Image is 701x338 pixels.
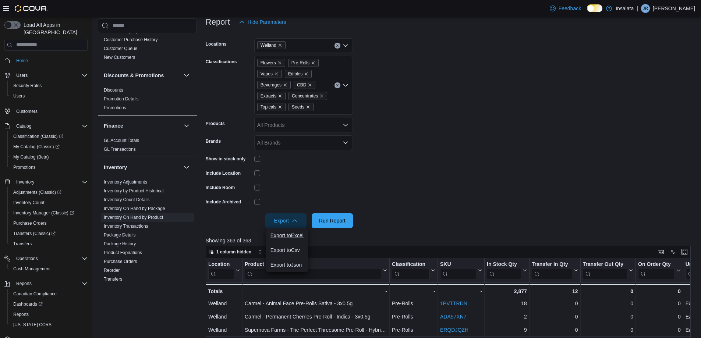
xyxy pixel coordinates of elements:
[104,250,142,256] span: Product Expirations
[104,259,137,264] a: Purchase Orders
[208,287,240,296] div: Totals
[104,206,165,211] a: Inventory On Hand by Package
[206,185,235,191] label: Include Room
[13,107,40,116] a: Customers
[257,70,282,78] span: Vapes
[680,248,689,256] button: Enter fullscreen
[10,153,52,161] a: My Catalog (Beta)
[15,5,47,12] img: Cova
[266,228,308,243] button: Export toExcel
[292,103,304,111] span: Seeds
[7,131,91,142] a: Classification (Classic)
[13,200,45,206] span: Inventory Count
[245,261,381,268] div: Product
[13,56,88,65] span: Home
[257,92,286,100] span: Extracts
[7,152,91,162] button: My Catalog (Beta)
[278,105,282,109] button: Remove Topicals from selection in this group
[182,121,191,130] button: Finance
[440,314,467,320] a: ADA57XN7
[208,325,240,334] div: Welland
[257,59,285,67] span: Flowers
[532,287,578,296] div: 12
[277,61,282,65] button: Remove Flowers from selection in this group
[7,198,91,208] button: Inventory Count
[104,164,181,171] button: Inventory
[641,4,650,13] div: James Roode
[208,261,234,268] div: Location
[257,103,286,111] span: Topicals
[7,218,91,228] button: Purchase Orders
[487,287,527,296] div: 2,877
[16,72,28,78] span: Users
[104,232,136,238] a: Package Details
[13,83,42,89] span: Security Roles
[278,43,282,47] button: Remove Welland from selection in this group
[583,261,627,280] div: Transfer Out Qty
[334,82,340,88] button: Clear input
[587,12,587,13] span: Dark Mode
[13,291,57,297] span: Canadian Compliance
[487,261,521,280] div: In Stock Qty
[10,300,88,309] span: Dashboards
[13,106,88,115] span: Customers
[13,122,88,131] span: Catalog
[206,59,237,65] label: Classifications
[104,46,137,51] a: Customer Queue
[10,219,88,228] span: Purchase Orders
[312,213,353,228] button: Run Report
[206,41,227,47] label: Locations
[392,261,435,280] button: Classification
[104,214,163,220] span: Inventory On Hand by Product
[532,261,578,280] button: Transfer In Qty
[7,320,91,330] button: [US_STATE] CCRS
[10,219,50,228] a: Purchase Orders
[104,188,164,193] a: Inventory by Product Historical
[440,261,476,280] div: SKU URL
[583,325,633,334] div: 0
[547,1,584,16] a: Feedback
[13,164,36,170] span: Promotions
[343,140,348,146] button: Open list of options
[583,261,627,268] div: Transfer Out Qty
[283,83,287,87] button: Remove Beverages from selection in this group
[440,261,476,268] div: SKU
[208,261,234,280] div: Location
[653,4,695,13] p: [PERSON_NAME]
[104,146,136,152] span: GL Transactions
[440,300,467,306] a: 1PVTTRDN
[104,37,158,43] span: Customer Purchase History
[10,142,88,151] span: My Catalog (Classic)
[13,220,47,226] span: Purchase Orders
[638,325,681,334] div: 0
[104,206,165,211] span: Inventory On Hand by Package
[13,279,88,288] span: Reports
[245,287,387,296] div: -
[583,261,633,280] button: Transfer Out Qty
[297,81,306,89] span: CBD
[13,312,29,317] span: Reports
[245,299,387,308] div: Carmel - Animal Face Pre-Rolls Sativa - 3x0.5g
[182,71,191,80] button: Discounts & Promotions
[104,164,127,171] h3: Inventory
[311,61,315,65] button: Remove Pre-Rolls from selection in this group
[1,177,91,187] button: Inventory
[13,71,88,80] span: Users
[10,92,28,100] a: Users
[270,262,304,268] span: Export to Json
[265,213,307,228] button: Export
[270,213,302,228] span: Export
[319,94,324,98] button: Remove Concentrates from selection in this group
[10,209,88,217] span: Inventory Manager (Classic)
[13,266,50,272] span: Cash Management
[10,310,32,319] a: Reports
[206,156,246,162] label: Show in stock only
[7,162,91,172] button: Promotions
[104,179,147,185] span: Inventory Adjustments
[10,142,63,151] a: My Catalog (Classic)
[487,325,527,334] div: 9
[13,93,25,99] span: Users
[261,42,276,49] span: Welland
[10,163,88,172] span: Promotions
[10,239,88,248] span: Transfers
